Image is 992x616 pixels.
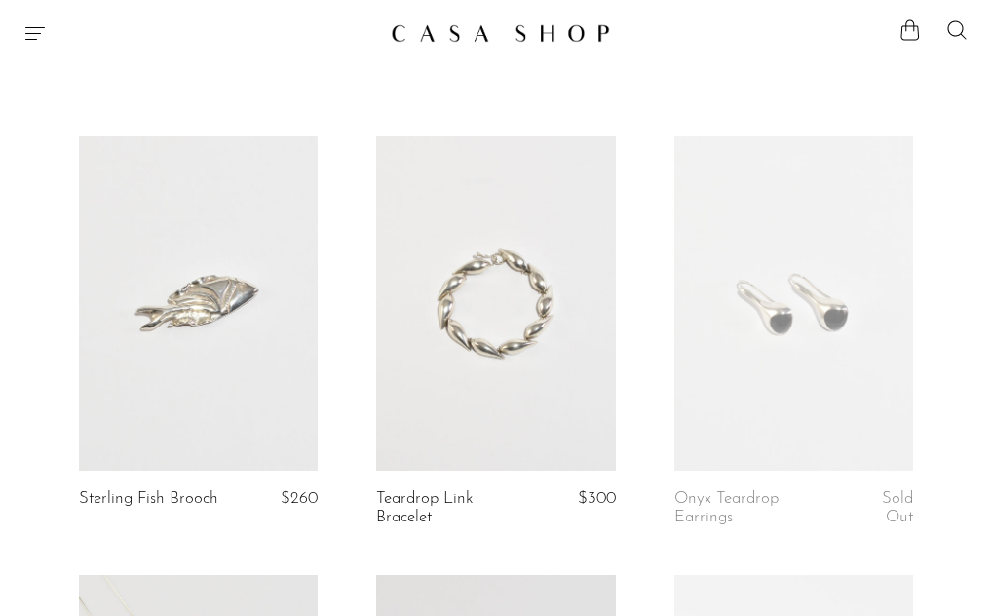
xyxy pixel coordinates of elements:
[882,490,913,524] span: Sold Out
[79,490,218,508] a: Sterling Fish Brooch
[281,490,318,507] span: $260
[674,490,830,526] a: Onyx Teardrop Earrings
[23,21,47,45] button: Menu
[376,490,532,526] a: Teardrop Link Bracelet
[578,490,616,507] span: $300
